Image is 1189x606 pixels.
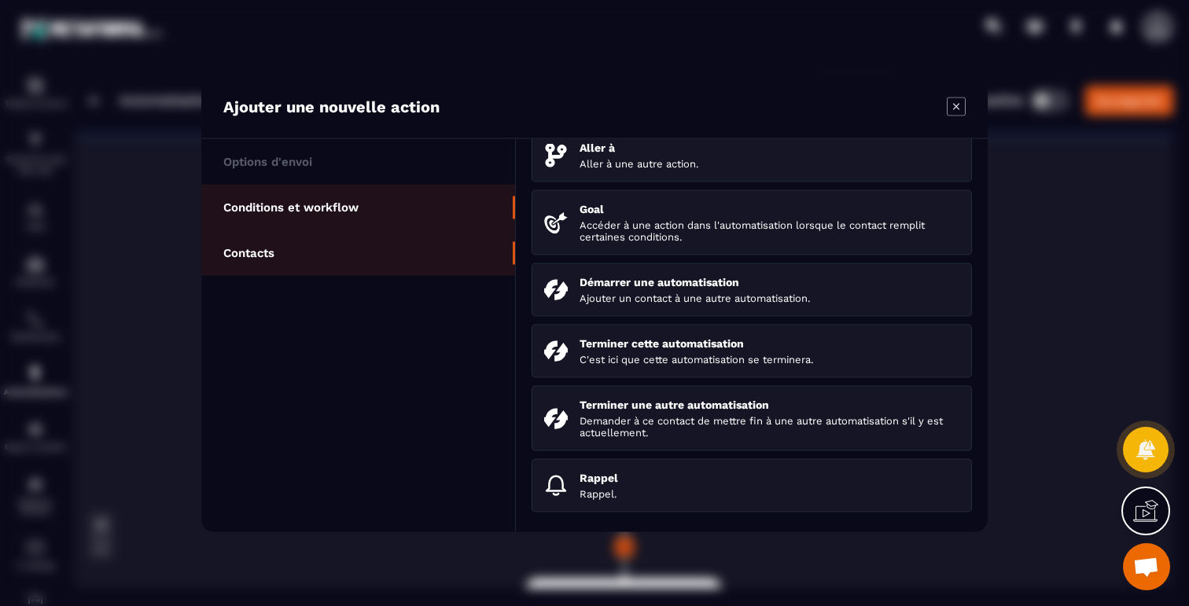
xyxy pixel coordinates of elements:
img: reminder.svg [544,473,568,497]
p: Contacts [223,245,274,259]
p: Aller à [580,141,959,153]
p: Ajouter une nouvelle action [223,97,440,116]
p: Aller à une autre action. [580,157,959,169]
div: Ouvrir le chat [1123,543,1170,590]
p: C'est ici que cette automatisation se terminera. [580,353,959,365]
p: Goal [580,202,959,215]
p: Rappel [580,471,959,483]
p: Demander à ce contact de mettre fin à une autre automatisation s'il y est actuellement. [580,414,959,438]
img: endAutomation.svg [544,339,568,362]
img: targeted.svg [544,211,568,234]
p: Accéder à une action dans l'automatisation lorsque le contact remplit certaines conditions. [580,219,959,242]
p: Ajouter un contact à une autre automatisation. [580,292,959,303]
p: Conditions et workflow [223,200,359,214]
p: Terminer une autre automatisation [580,398,959,410]
p: Options d'envoi [223,154,312,168]
img: endAnotherAutomation.svg [544,406,568,430]
img: startAutomation.svg [544,277,568,301]
p: Rappel. [580,487,959,499]
img: goto.svg [544,143,568,167]
p: Terminer cette automatisation [580,336,959,349]
p: Démarrer une automatisation [580,275,959,288]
